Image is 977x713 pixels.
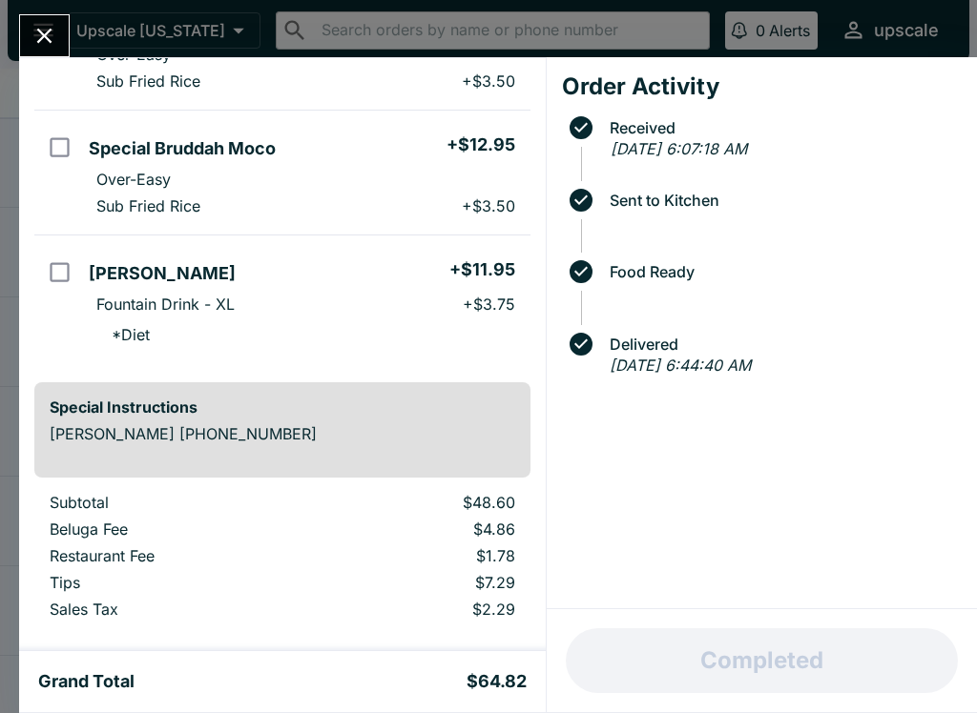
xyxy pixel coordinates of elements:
span: Received [600,119,962,136]
h5: + $12.95 [447,133,515,156]
em: [DATE] 6:44:40 AM [610,356,751,375]
span: Delivered [600,336,962,353]
p: Sub Fried Rice [96,71,200,91]
em: [DATE] 6:07:18 AM [611,139,747,158]
p: + $3.75 [463,295,515,314]
p: Subtotal [50,493,297,512]
h5: Special Bruddah Moco [89,137,276,160]
span: Sent to Kitchen [600,192,962,209]
p: $48.60 [327,493,514,512]
p: Restaurant Fee [50,546,297,565]
p: + $3.50 [462,196,515,215]
table: orders table [34,493,530,626]
h5: [PERSON_NAME] [89,262,236,285]
p: Fountain Drink - XL [96,295,235,314]
p: $1.78 [327,546,514,565]
h5: Grand Total [38,670,135,693]
span: Food Ready [600,263,962,280]
h5: + $11.95 [449,258,515,281]
p: $4.86 [327,519,514,539]
p: * Diet [96,325,150,344]
p: Beluga Fee [50,519,297,539]
h4: Order Activity [562,72,962,101]
p: $7.29 [327,573,514,592]
p: Over-Easy [96,170,171,189]
button: Close [20,15,69,56]
p: $2.29 [327,600,514,619]
p: [PERSON_NAME] [PHONE_NUMBER] [50,424,515,443]
p: + $3.50 [462,71,515,91]
h5: $64.82 [467,670,527,693]
p: Sub Fried Rice [96,196,200,215]
p: Sales Tax [50,600,297,619]
h6: Special Instructions [50,397,515,417]
p: Tips [50,573,297,592]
